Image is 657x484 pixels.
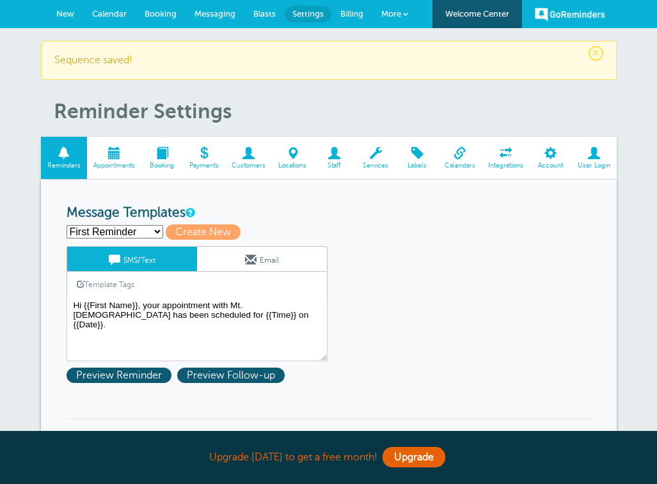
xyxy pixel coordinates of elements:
[47,162,81,169] span: Reminders
[67,368,171,383] span: Preview Reminder
[87,137,141,180] a: Appointments
[183,137,225,180] a: Payments
[141,137,183,180] a: Booking
[41,444,617,471] div: Upgrade [DATE] to get a free month!
[186,208,193,217] a: This is the wording for your reminder and follow-up messages. You can create multiple templates i...
[285,6,331,22] a: Settings
[578,162,610,169] span: User Login
[488,162,523,169] span: Integrations
[313,137,355,180] a: Staff
[536,162,565,169] span: Account
[482,137,530,180] a: Integrations
[381,9,401,19] span: More
[54,54,603,66] p: Sequence saved!
[397,137,438,180] a: Labels
[278,162,307,169] span: Locations
[67,247,197,271] a: SMS/Text
[67,297,328,361] textarea: Hi {{First Name}}, your appointment with Mt. [DEMOGRAPHIC_DATA] has been scheduled for {{Time}} o...
[67,272,144,297] a: Template Tags
[232,162,265,169] span: Customers
[189,162,219,169] span: Payments
[177,368,285,383] span: Preview Follow-up
[438,137,482,180] a: Calendars
[54,99,617,123] h1: Reminder Settings
[166,224,241,240] span: Create New
[589,46,603,61] span: ×
[272,137,313,180] a: Locations
[383,447,445,467] a: Upgrade
[148,162,177,169] span: Booking
[530,137,571,180] a: Account
[445,162,475,169] span: Calendars
[292,9,324,19] span: Settings
[194,9,235,19] span: Messaging
[67,205,591,221] h3: Message Templates
[361,162,390,169] span: Services
[177,370,288,381] a: Preview Follow-up
[253,9,276,19] span: Blasts
[355,137,397,180] a: Services
[571,137,617,180] a: User Login
[67,370,177,381] a: Preview Reminder
[320,162,349,169] span: Staff
[56,9,74,19] span: New
[145,9,177,19] span: Booking
[225,137,272,180] a: Customers
[92,9,127,19] span: Calendar
[197,247,327,271] a: Email
[340,9,363,19] span: Billing
[166,226,246,238] a: Create New
[93,162,135,169] span: Appointments
[67,418,591,455] h3: Message Sequences
[403,162,432,169] span: Labels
